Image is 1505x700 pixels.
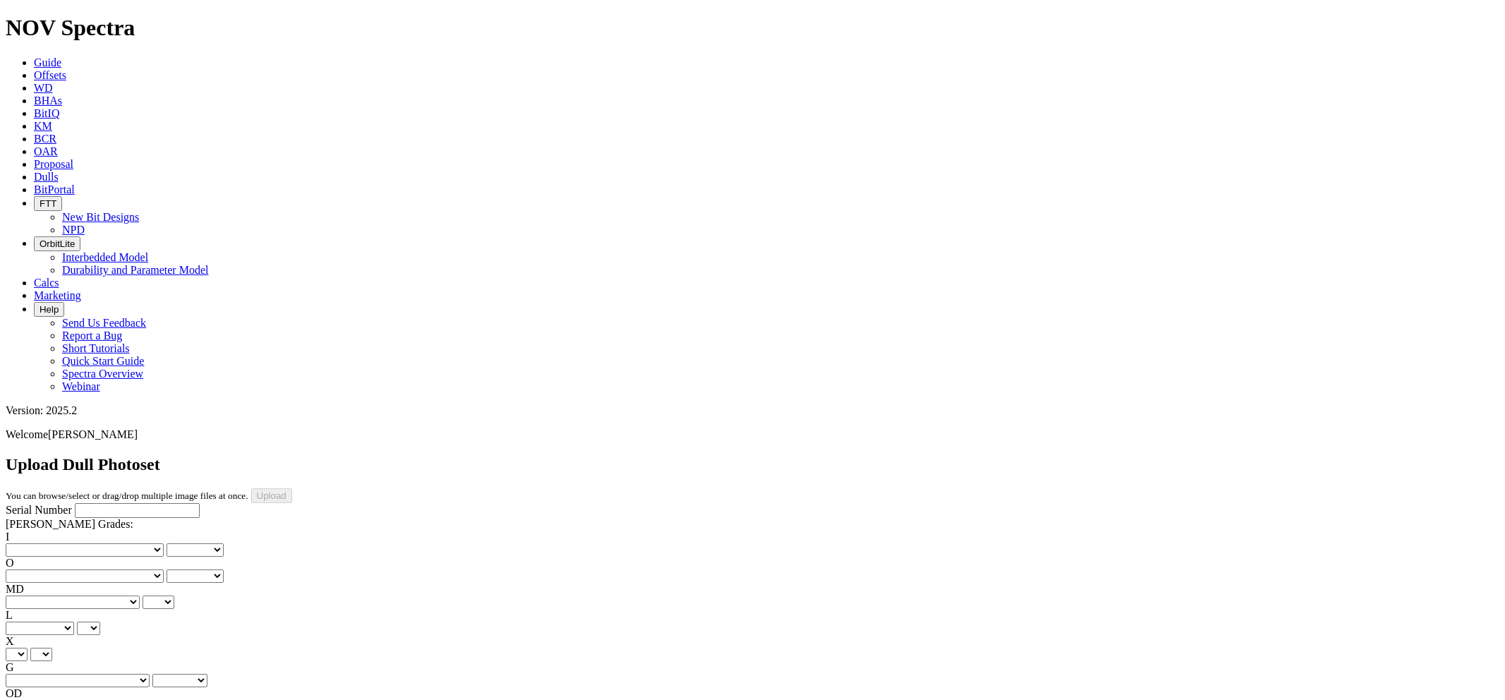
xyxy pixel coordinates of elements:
span: [PERSON_NAME] [48,428,138,440]
a: BCR [34,133,56,145]
a: BHAs [34,95,62,107]
span: FTT [40,198,56,209]
a: Send Us Feedback [62,317,146,329]
label: G [6,661,14,673]
h2: Upload Dull Photoset [6,455,1499,474]
a: Report a Bug [62,330,122,342]
button: FTT [34,196,62,211]
a: Guide [34,56,61,68]
label: I [6,531,9,543]
p: Welcome [6,428,1499,441]
a: KM [34,120,52,132]
a: Marketing [34,289,81,301]
div: Version: 2025.2 [6,404,1499,417]
label: X [6,635,14,647]
label: O [6,557,14,569]
label: OD [6,687,22,699]
a: Calcs [34,277,59,289]
a: Dulls [34,171,59,183]
span: OrbitLite [40,239,75,249]
button: OrbitLite [34,236,80,251]
a: Offsets [34,69,66,81]
button: Help [34,302,64,317]
h1: NOV Spectra [6,15,1499,41]
label: Serial Number [6,504,72,516]
a: NPD [62,224,85,236]
a: Short Tutorials [62,342,130,354]
a: Quick Start Guide [62,355,144,367]
a: Webinar [62,380,100,392]
label: L [6,609,13,621]
a: Durability and Parameter Model [62,264,209,276]
label: MD [6,583,24,595]
input: Upload [251,488,292,503]
a: Spectra Overview [62,368,143,380]
a: New Bit Designs [62,211,139,223]
a: Proposal [34,158,73,170]
a: BitIQ [34,107,59,119]
a: BitPortal [34,183,75,195]
a: WD [34,82,53,94]
span: Help [40,304,59,315]
div: [PERSON_NAME] Grades: [6,518,1499,531]
a: Interbedded Model [62,251,148,263]
small: You can browse/select or drag/drop multiple image files at once. [6,490,248,501]
a: OAR [34,145,58,157]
